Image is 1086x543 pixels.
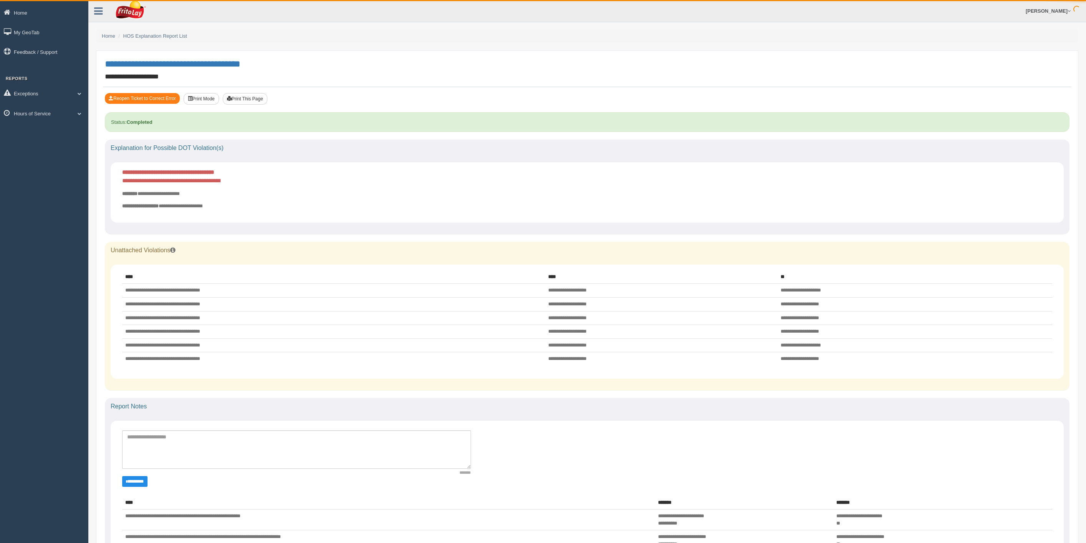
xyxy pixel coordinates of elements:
div: Status: [105,112,1069,132]
div: Unattached Violations [105,242,1069,259]
button: Change Filter Options [122,476,148,487]
button: Print Mode [184,93,219,105]
a: Home [102,33,115,39]
div: Report Notes [105,398,1069,415]
div: Explanation for Possible DOT Violation(s) [105,140,1069,157]
strong: Completed [126,119,152,125]
button: Print This Page [223,93,267,105]
button: Reopen Ticket [105,93,180,104]
a: HOS Explanation Report List [123,33,187,39]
